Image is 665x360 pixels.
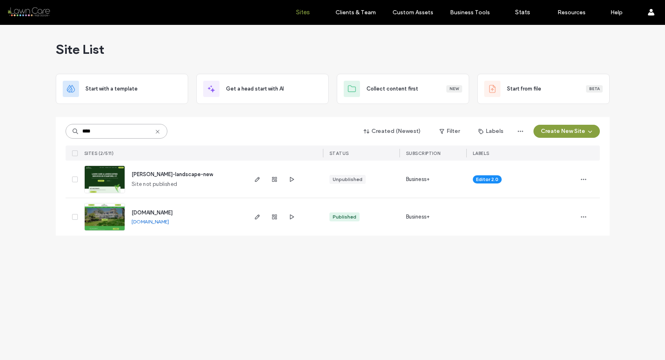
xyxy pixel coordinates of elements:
label: Resources [557,9,586,16]
span: Site not published [132,180,178,188]
button: Create New Site [533,125,600,138]
label: Help [610,9,623,16]
span: Help [19,6,35,13]
span: Business+ [406,213,430,221]
div: Unpublished [333,176,362,183]
div: Published [333,213,356,221]
label: Sites [296,9,310,16]
label: Clients & Team [336,9,376,16]
span: Collect content first [367,85,418,93]
span: Get a head start with AI [226,85,284,93]
label: Business Tools [450,9,490,16]
span: Start with a template [86,85,138,93]
div: Start from fileBeta [477,74,610,104]
span: SUBSCRIPTION [406,150,441,156]
label: Custom Assets [393,9,433,16]
span: Business+ [406,175,430,183]
div: Get a head start with AI [196,74,329,104]
a: [PERSON_NAME]-landscape-new [132,171,213,177]
span: STATUS [329,150,349,156]
a: [DOMAIN_NAME] [132,210,173,216]
div: Beta [586,85,603,93]
span: SITES (2/511) [84,150,114,156]
div: New [446,85,462,93]
a: [DOMAIN_NAME] [132,219,169,225]
div: Start with a template [56,74,188,104]
div: Collect content firstNew [337,74,469,104]
span: LABELS [473,150,489,156]
label: Stats [515,9,530,16]
button: Labels [471,125,511,138]
span: Site List [56,41,104,57]
span: Editor 2.0 [476,176,498,183]
button: Created (Newest) [357,125,428,138]
button: Filter [431,125,468,138]
span: Start from file [507,85,541,93]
